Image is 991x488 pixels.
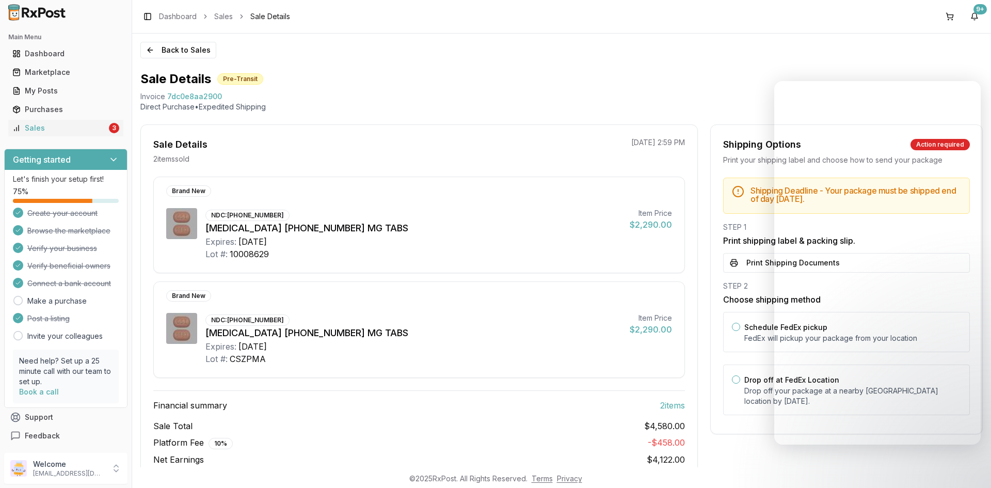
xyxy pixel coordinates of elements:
div: Dashboard [12,49,119,59]
span: Browse the marketplace [27,226,110,236]
div: [MEDICAL_DATA] [PHONE_NUMBER] MG TABS [205,221,621,235]
iframe: Intercom live chat [956,453,981,478]
div: Purchases [12,104,119,115]
img: Biktarvy 50-200-25 MG TABS [166,208,197,239]
div: Item Price [630,313,672,323]
div: 3 [109,123,119,133]
div: Sale Details [153,137,207,152]
button: Print Shipping Documents [723,253,970,273]
p: Welcome [33,459,105,469]
span: 7dc0e8aa2900 [167,91,222,102]
a: Terms [532,474,553,483]
div: CSZPMA [230,353,266,365]
button: Dashboard [4,45,127,62]
span: Verify your business [27,243,97,254]
div: Lot #: [205,353,228,365]
a: Marketplace [8,63,123,82]
div: Marketplace [12,67,119,77]
a: Sales [214,11,233,22]
span: $4,580.00 [644,420,685,432]
div: 10008629 [230,248,269,260]
p: Need help? Set up a 25 minute call with our team to set up. [19,356,113,387]
p: [DATE] 2:59 PM [631,137,685,148]
button: Feedback [4,427,127,445]
button: Back to Sales [140,42,216,58]
div: 10 % [209,438,233,449]
h5: Shipping Deadline - Your package must be shipped end of day [DATE] . [750,186,961,203]
span: $4,122.00 [647,454,685,465]
img: Biktarvy 50-200-25 MG TABS [166,313,197,344]
span: Verify beneficial owners [27,261,110,271]
h3: Getting started [13,153,71,166]
iframe: Intercom live chat [774,81,981,445]
span: Platform Fee [153,436,233,449]
div: Brand New [166,185,211,197]
span: - $458.00 [648,437,685,448]
div: STEP 1 [723,222,970,232]
label: Schedule FedEx pickup [744,323,827,332]
p: 2 item s sold [153,154,189,164]
div: $2,290.00 [630,218,672,231]
div: Item Price [630,208,672,218]
h3: Print shipping label & packing slip. [723,234,970,247]
div: Lot #: [205,248,228,260]
div: Brand New [166,290,211,302]
span: Post a listing [27,313,70,324]
p: Direct Purchase • Expedited Shipping [140,102,983,112]
img: User avatar [10,460,27,477]
div: My Posts [12,86,119,96]
h3: Choose shipping method [723,293,970,306]
span: 2 item s [660,399,685,412]
span: Financial summary [153,399,227,412]
p: Drop off your package at a nearby [GEOGRAPHIC_DATA] location by [DATE] . [744,386,961,406]
div: Expires: [205,340,236,353]
button: Sales3 [4,120,127,136]
a: Book a call [19,387,59,396]
a: Make a purchase [27,296,87,306]
span: Connect a bank account [27,278,111,289]
span: Sale Details [250,11,290,22]
span: Feedback [25,431,60,441]
a: Dashboard [159,11,197,22]
button: Purchases [4,101,127,118]
nav: breadcrumb [159,11,290,22]
button: Support [4,408,127,427]
div: Expires: [205,235,236,248]
img: RxPost Logo [4,4,70,21]
button: Marketplace [4,64,127,81]
div: NDC: [PHONE_NUMBER] [205,314,290,326]
p: [EMAIL_ADDRESS][DOMAIN_NAME] [33,469,105,478]
span: 75 % [13,186,28,197]
label: Drop off at FedEx Location [744,375,839,384]
span: Sale Total [153,420,193,432]
p: Let's finish your setup first! [13,174,119,184]
span: Create your account [27,208,98,218]
div: [DATE] [238,235,267,248]
div: 9+ [973,4,987,14]
a: My Posts [8,82,123,100]
h1: Sale Details [140,71,211,87]
div: [MEDICAL_DATA] [PHONE_NUMBER] MG TABS [205,326,621,340]
div: Pre-Transit [217,73,263,85]
a: Sales3 [8,119,123,137]
a: Invite your colleagues [27,331,103,341]
div: [DATE] [238,340,267,353]
div: NDC: [PHONE_NUMBER] [205,210,290,221]
div: Shipping Options [723,137,801,152]
div: Sales [12,123,107,133]
a: Privacy [557,474,582,483]
button: 9+ [966,8,983,25]
a: Dashboard [8,44,123,63]
div: $2,290.00 [630,323,672,336]
p: FedEx will pickup your package from your location [744,333,961,343]
h2: Main Menu [8,33,123,41]
a: Purchases [8,100,123,119]
div: Invoice [140,91,165,102]
div: STEP 2 [723,281,970,291]
span: Net Earnings [153,453,204,466]
button: My Posts [4,83,127,99]
div: Print your shipping label and choose how to send your package [723,155,970,165]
